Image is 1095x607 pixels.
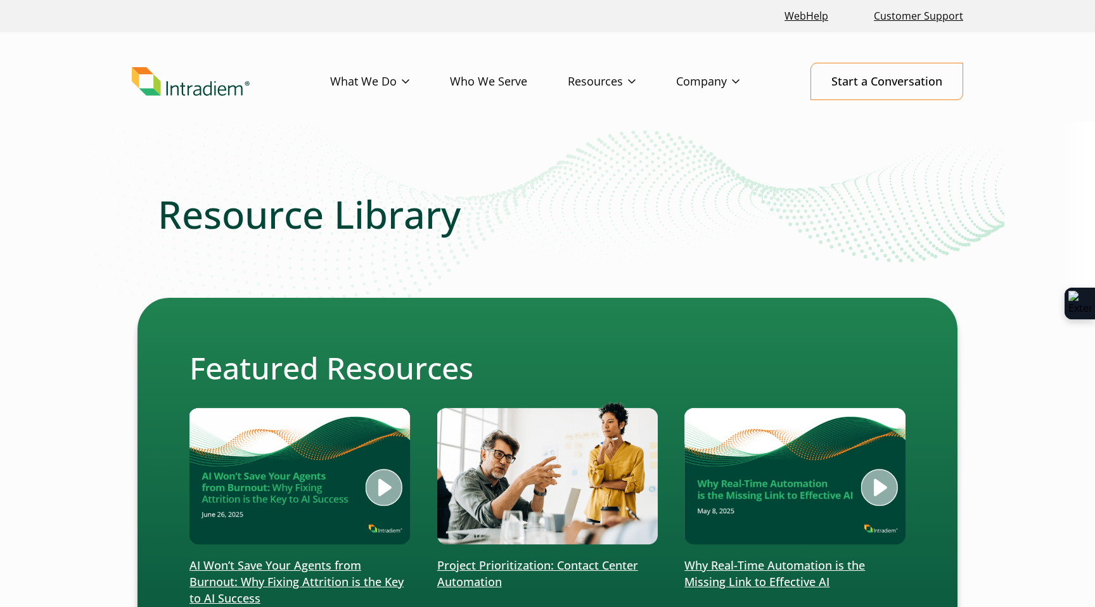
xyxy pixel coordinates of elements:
[132,67,330,96] a: Link to homepage of Intradiem
[189,558,411,607] p: AI Won’t Save Your Agents from Burnout: Why Fixing Attrition is the Key to AI Success
[810,63,963,100] a: Start a Conversation
[779,3,833,30] a: Link opens in a new window
[450,63,568,100] a: Who We Serve
[189,402,411,607] a: AI Won’t Save Your Agents from Burnout: Why Fixing Attrition is the Key to AI Success
[676,63,780,100] a: Company
[158,191,937,237] h1: Resource Library
[189,350,906,387] h2: Featured Resources
[132,67,250,96] img: Intradiem
[568,63,676,100] a: Resources
[684,402,906,591] a: Why Real-Time Automation is the Missing Link to Effective AI
[437,558,658,591] p: Project Prioritization: Contact Center Automation
[684,558,906,591] p: Why Real-Time Automation is the Missing Link to Effective AI
[1068,291,1091,316] img: Extension Icon
[437,402,658,591] a: Project Prioritization: Contact Center Automation
[330,63,450,100] a: What We Do
[869,3,968,30] a: Customer Support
